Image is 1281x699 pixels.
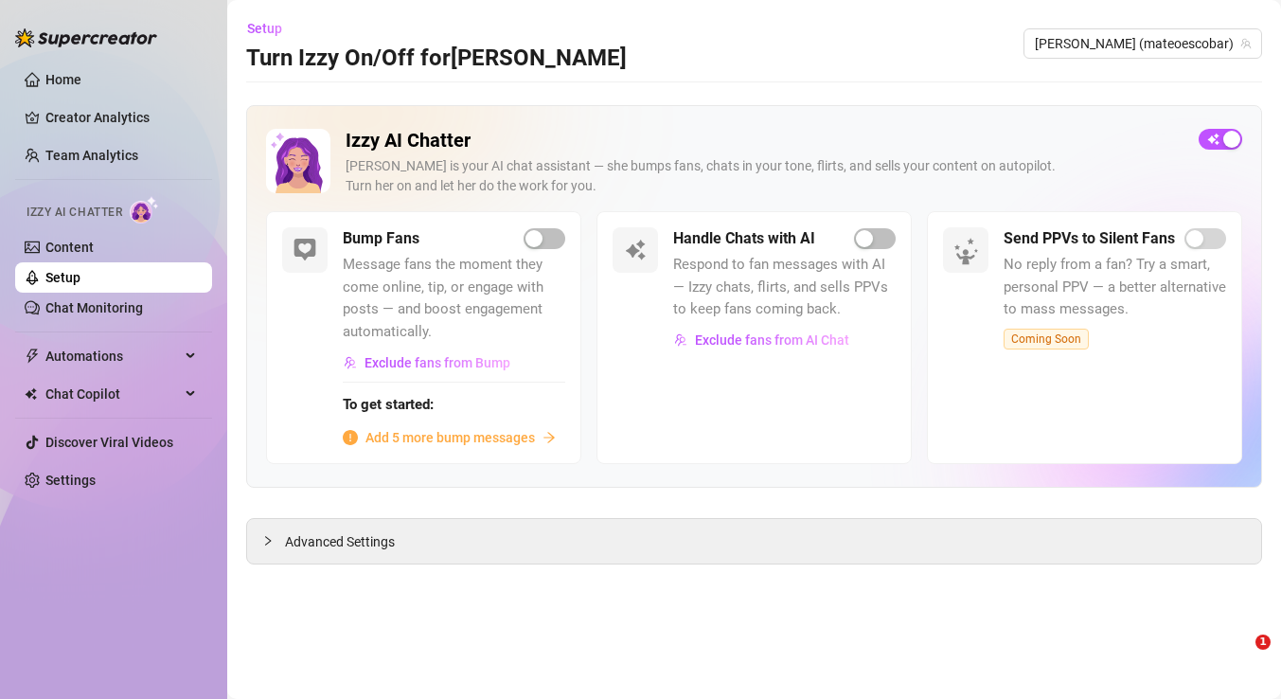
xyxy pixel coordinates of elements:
a: Discover Viral Videos [45,435,173,450]
span: info-circle [343,430,358,445]
span: Advanced Settings [285,531,395,552]
h5: Send PPVs to Silent Fans [1004,227,1175,250]
a: Setup [45,270,80,285]
span: collapsed [262,535,274,547]
div: [PERSON_NAME] is your AI chat assistant — she bumps fans, chats in your tone, flirts, and sells y... [346,156,1183,196]
div: collapsed [262,530,285,551]
span: Izzy AI Chatter [27,204,122,222]
span: Message fans the moment they come online, tip, or engage with posts — and boost engagement automa... [343,254,565,343]
img: silent-fans-ppv-o-N6Mmdf.svg [953,238,984,268]
span: team [1240,38,1252,49]
span: Respond to fan messages with AI — Izzy chats, flirts, and sells PPVs to keep fans coming back. [673,254,896,321]
span: Mateo (mateoescobar) [1035,29,1251,58]
strong: To get started: [343,396,434,413]
span: Exclude fans from Bump [365,355,510,370]
span: Setup [247,21,282,36]
button: Exclude fans from AI Chat [673,325,850,355]
span: Exclude fans from AI Chat [695,332,849,348]
h3: Turn Izzy On/Off for [PERSON_NAME] [246,44,627,74]
button: Setup [246,13,297,44]
a: Content [45,240,94,255]
img: svg%3e [674,333,687,347]
button: Exclude fans from Bump [343,348,511,378]
span: Coming Soon [1004,329,1089,349]
span: arrow-right [543,431,556,444]
h5: Handle Chats with AI [673,227,815,250]
span: thunderbolt [25,349,40,364]
span: Chat Copilot [45,379,180,409]
img: svg%3e [344,356,357,369]
span: Add 5 more bump messages [365,427,535,448]
span: No reply from a fan? Try a smart, personal PPV — a better alternative to mass messages. [1004,254,1226,321]
h2: Izzy AI Chatter [346,129,1183,152]
a: Team Analytics [45,148,138,163]
span: Automations [45,341,180,371]
img: Chat Copilot [25,387,37,401]
span: 1 [1255,635,1271,650]
img: Izzy AI Chatter [266,129,330,193]
img: AI Chatter [130,196,159,224]
h5: Bump Fans [343,227,419,250]
img: svg%3e [624,239,647,261]
a: Creator Analytics [45,102,197,133]
iframe: Intercom live chat [1217,635,1262,680]
img: svg%3e [294,239,316,261]
img: logo-BBDzfeDw.svg [15,28,157,47]
a: Home [45,72,81,87]
a: Settings [45,473,96,488]
a: Chat Monitoring [45,300,143,315]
